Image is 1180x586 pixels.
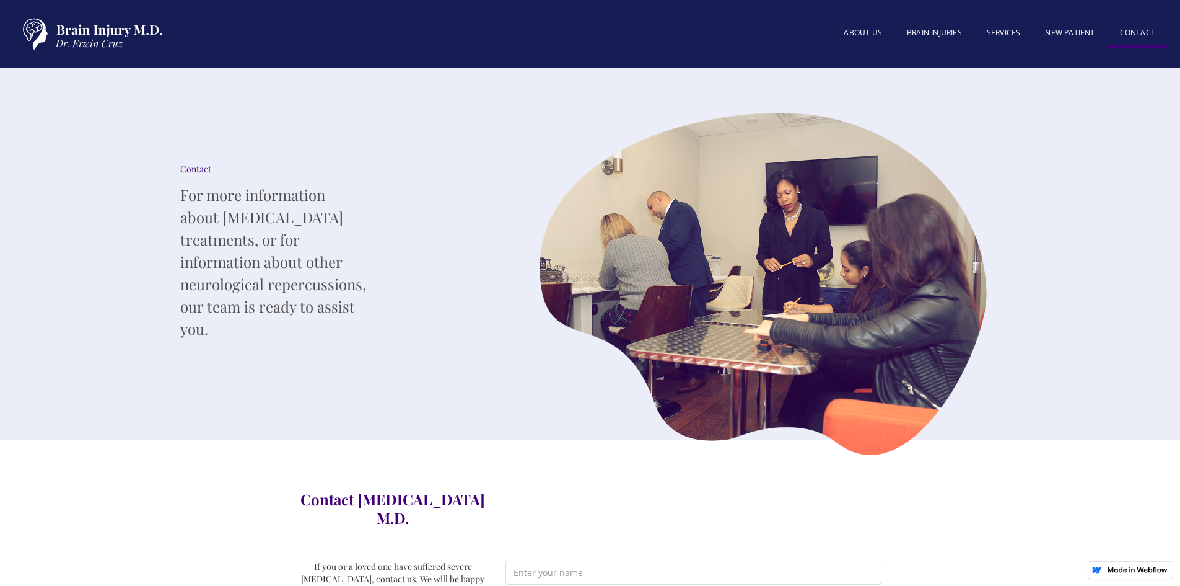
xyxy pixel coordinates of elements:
img: Made in Webflow [1107,567,1168,573]
a: Contact [1108,20,1168,48]
a: SERVICES [974,20,1033,45]
div: Contact [180,163,366,175]
a: New patient [1033,20,1107,45]
a: BRAIN INJURIES [894,20,974,45]
input: Enter your name [505,561,881,584]
p: For more information about [MEDICAL_DATA] treatments, or for information about other neurological... [180,184,366,340]
a: home [12,12,167,56]
h3: Contact [MEDICAL_DATA] M.D. [299,490,487,527]
a: About US [831,20,894,45]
